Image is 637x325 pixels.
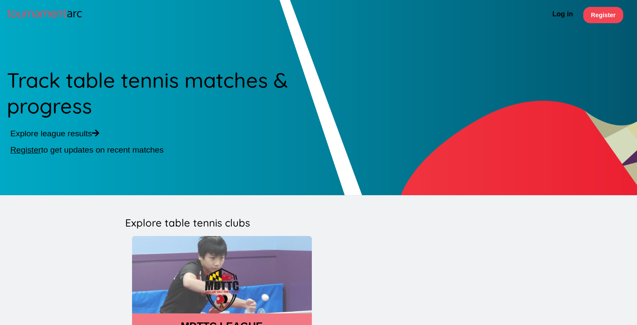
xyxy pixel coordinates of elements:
[10,145,41,154] a: Register
[10,129,322,138] p: Explore league results
[67,3,82,24] span: arc
[7,64,326,122] h2: Track table tennis matches & progress
[7,3,82,24] a: tournamentarc
[10,145,322,155] p: to get updates on recent matches
[583,7,623,23] a: Register
[549,7,576,23] a: Log in
[125,216,512,229] h3: Explore table tennis clubs
[7,3,67,24] span: tournament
